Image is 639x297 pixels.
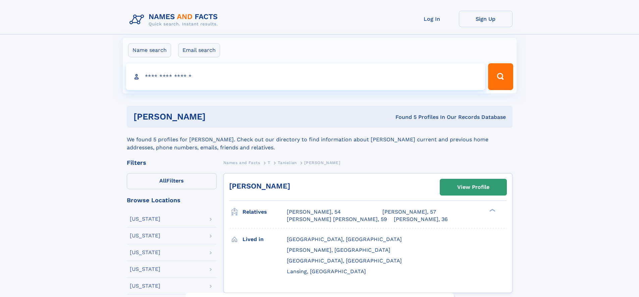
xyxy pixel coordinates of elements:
div: We found 5 profiles for [PERSON_NAME]. Check out our directory to find information about [PERSON_... [127,128,513,152]
a: View Profile [440,179,507,195]
div: View Profile [457,179,489,195]
span: [GEOGRAPHIC_DATA], [GEOGRAPHIC_DATA] [287,257,402,264]
a: [PERSON_NAME], 57 [382,208,436,216]
label: Filters [127,173,217,189]
span: [PERSON_NAME] [304,160,340,165]
h1: [PERSON_NAME] [134,113,301,121]
div: [US_STATE] [130,283,160,289]
label: Email search [178,43,220,57]
div: [US_STATE] [130,233,160,238]
a: Sign Up [459,11,513,27]
div: Browse Locations [127,197,217,203]
div: [US_STATE] [130,216,160,222]
span: [PERSON_NAME], [GEOGRAPHIC_DATA] [287,247,390,253]
a: Log In [405,11,459,27]
span: T [268,160,270,165]
label: Name search [128,43,171,57]
a: [PERSON_NAME], 36 [394,216,448,223]
h3: Lived in [243,234,287,245]
a: T [268,158,270,167]
a: [PERSON_NAME], 54 [287,208,341,216]
a: [PERSON_NAME] [PERSON_NAME], 59 [287,216,387,223]
img: Logo Names and Facts [127,11,223,29]
span: [GEOGRAPHIC_DATA], [GEOGRAPHIC_DATA] [287,236,402,242]
button: Search Button [488,63,513,90]
a: Tanielian [278,158,297,167]
span: Tanielian [278,160,297,165]
span: All [159,177,166,184]
a: [PERSON_NAME] [229,182,290,190]
h3: Relatives [243,206,287,218]
div: [US_STATE] [130,267,160,272]
div: Found 5 Profiles In Our Records Database [301,114,506,121]
div: ❯ [488,208,496,213]
a: Names and Facts [223,158,260,167]
input: search input [126,63,485,90]
div: Filters [127,160,217,166]
span: Lansing, [GEOGRAPHIC_DATA] [287,268,366,275]
div: [US_STATE] [130,250,160,255]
